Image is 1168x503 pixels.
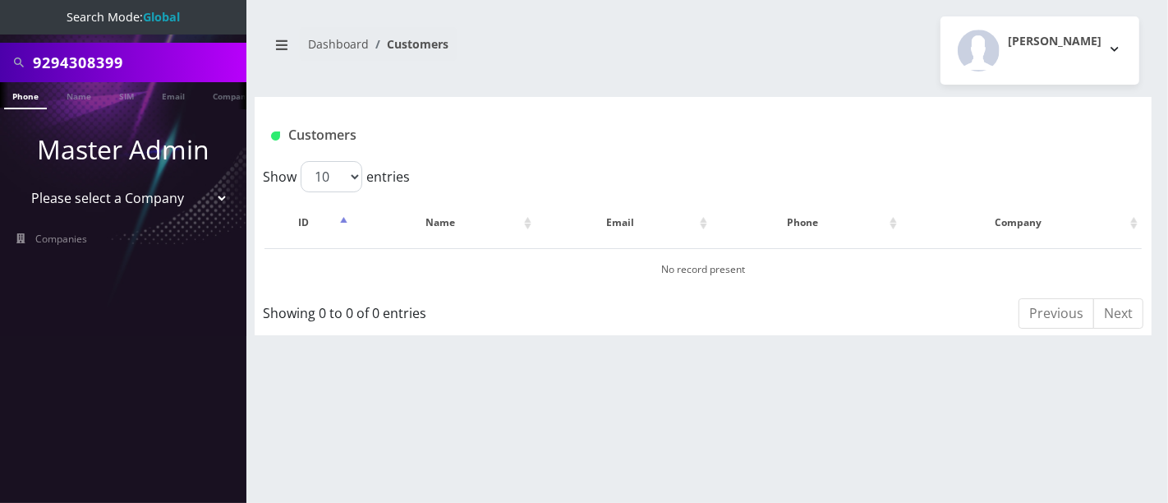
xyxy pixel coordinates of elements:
th: Company: activate to sort column ascending [903,199,1142,247]
a: Next [1093,298,1143,329]
th: Phone: activate to sort column ascending [713,199,900,247]
nav: breadcrumb [267,27,691,74]
h1: Customers [271,127,987,143]
th: Name: activate to sort column ascending [353,199,536,247]
div: Showing 0 to 0 of 0 entries [263,297,618,323]
span: Companies [36,232,88,246]
select: Showentries [301,161,362,192]
h2: [PERSON_NAME] [1008,35,1101,48]
a: Email [154,82,193,108]
button: [PERSON_NAME] [940,16,1139,85]
td: No record present [264,248,1142,290]
a: Dashboard [308,36,369,52]
a: Company [205,82,260,108]
strong: Global [143,9,180,25]
span: Search Mode: [67,9,180,25]
label: Show entries [263,161,410,192]
th: ID: activate to sort column descending [264,199,352,247]
input: Search All Companies [33,47,242,78]
a: Previous [1019,298,1094,329]
a: SIM [111,82,142,108]
th: Email: activate to sort column ascending [537,199,711,247]
a: Name [58,82,99,108]
a: Phone [4,82,47,109]
li: Customers [369,35,448,53]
